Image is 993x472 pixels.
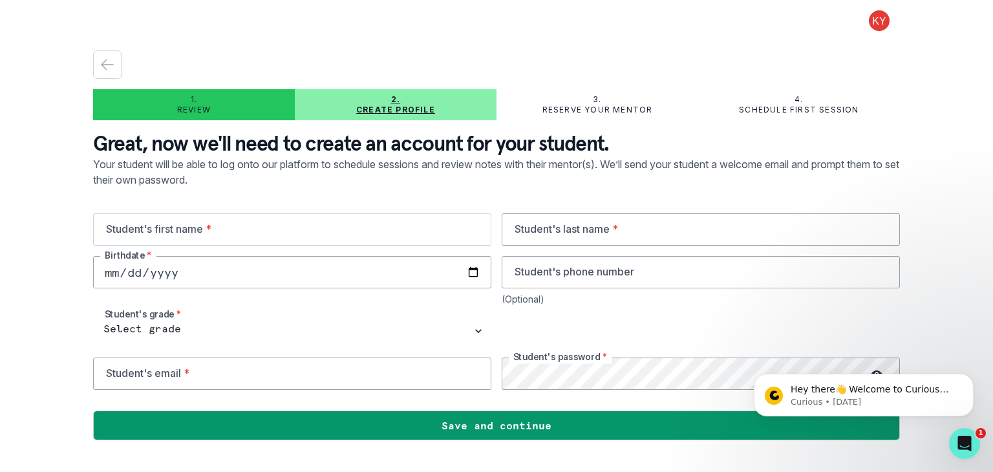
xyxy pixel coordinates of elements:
p: Review [177,105,211,115]
div: (Optional) [502,294,900,305]
button: profile picture [859,10,900,31]
p: 1. [191,94,197,105]
iframe: Intercom live chat [949,428,980,459]
p: Great, now we'll need to create an account for your student. [93,131,900,156]
p: 4. [795,94,803,105]
p: 2. [391,94,400,105]
p: Schedule first session [739,105,859,115]
p: Create profile [356,105,435,115]
p: Reserve your mentor [542,105,653,115]
button: Save and continue [93,411,900,440]
p: Your student will be able to log onto our platform to schedule sessions and review notes with the... [93,156,900,213]
iframe: Intercom notifications message [734,347,993,437]
p: 3. [593,94,601,105]
span: 1 [976,428,986,438]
